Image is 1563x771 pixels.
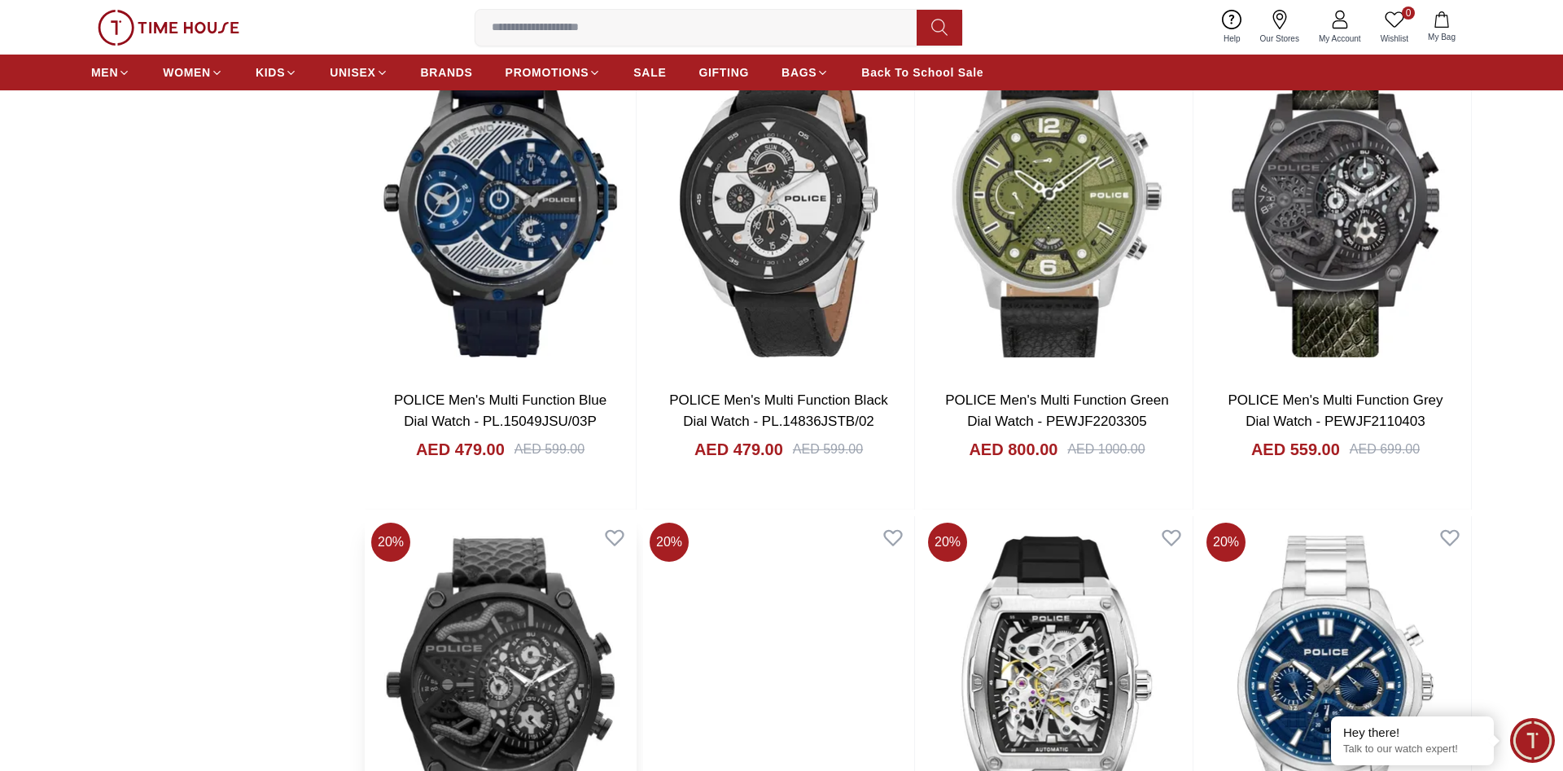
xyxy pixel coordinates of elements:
a: WOMEN [163,58,223,87]
a: PROMOTIONS [506,58,602,87]
a: Our Stores [1250,7,1309,48]
span: BRANDS [421,64,473,81]
img: ... [98,10,239,46]
span: My Bag [1421,31,1462,43]
div: AED 599.00 [793,440,863,459]
span: WOMEN [163,64,211,81]
a: POLICE Men's Multi Function Green Dial Watch - PEWJF2203305 [945,392,1168,429]
span: 20 % [928,523,967,562]
a: POLICE Men's Multi Function Black Dial Watch - PL.14836JSTB/02 [669,392,888,429]
h4: AED 479.00 [694,438,783,461]
img: POLICE Men's Multi Function Green Dial Watch - PEWJF2203305 [922,23,1193,377]
span: Wishlist [1374,33,1415,45]
img: POLICE Men's Multi Function Black Dial Watch - PL.14836JSTB/02 [643,23,914,377]
div: Hey there! [1343,725,1482,741]
span: PROMOTIONS [506,64,589,81]
img: POLICE Men's Multi Function Grey Dial Watch - PEWJF2110403 [1200,23,1471,377]
a: MEN [91,58,130,87]
div: AED 1000.00 [1067,440,1145,459]
div: AED 599.00 [514,440,584,459]
a: Back To School Sale [861,58,983,87]
a: POLICE Men's Multi Function Grey Dial Watch - PEWJF2110403 [1228,392,1443,429]
span: BAGS [781,64,817,81]
span: Help [1217,33,1247,45]
p: Talk to our watch expert! [1343,743,1482,756]
div: Chat Widget [1510,718,1555,763]
span: UNISEX [330,64,375,81]
img: POLICE Men's Multi Function Blue Dial Watch - PL.15049JSU/03P [365,23,636,377]
div: AED 699.00 [1350,440,1420,459]
span: My Account [1312,33,1368,45]
a: POLICE Men's Multi Function Blue Dial Watch - PL.15049JSU/03P [394,392,606,429]
a: UNISEX [330,58,387,87]
span: SALE [633,64,666,81]
span: GIFTING [698,64,749,81]
button: My Bag [1418,8,1465,46]
a: GIFTING [698,58,749,87]
span: KIDS [256,64,285,81]
span: MEN [91,64,118,81]
h4: AED 800.00 [969,438,1057,461]
span: 20 % [371,523,410,562]
a: BAGS [781,58,829,87]
a: Help [1214,7,1250,48]
h4: AED 559.00 [1251,438,1340,461]
span: 0 [1402,7,1415,20]
span: Back To School Sale [861,64,983,81]
span: 20 % [650,523,689,562]
a: KIDS [256,58,297,87]
h4: AED 479.00 [416,438,505,461]
a: BRANDS [421,58,473,87]
a: SALE [633,58,666,87]
a: 0Wishlist [1371,7,1418,48]
span: 20 % [1206,523,1246,562]
span: Our Stores [1254,33,1306,45]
